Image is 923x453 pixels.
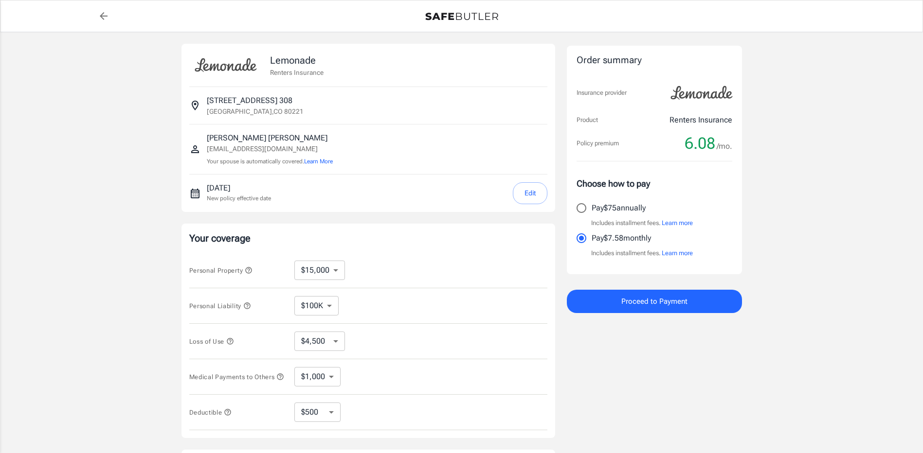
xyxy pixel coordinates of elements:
span: /mo. [717,139,732,153]
div: Order summary [577,53,732,68]
p: Includes installment fees. [591,248,693,258]
p: [PERSON_NAME] [PERSON_NAME] [207,132,333,144]
span: Proceed to Payment [621,295,688,308]
span: Medical Payments to Others [189,373,285,381]
button: Learn more [662,218,693,228]
svg: Insured address [189,100,201,111]
p: [GEOGRAPHIC_DATA] , CO 80221 [207,106,304,116]
span: Personal Property [189,267,253,274]
span: Personal Liability [189,302,251,310]
p: Policy premium [577,139,619,148]
p: Includes installment fees. [591,218,693,228]
svg: New policy start date [189,188,201,199]
button: Personal Property [189,264,253,276]
button: Deductible [189,406,232,418]
p: Insurance provider [577,88,627,98]
button: Proceed to Payment [567,290,742,313]
p: Choose how to pay [577,177,732,190]
p: [EMAIL_ADDRESS][DOMAIN_NAME] [207,144,333,154]
p: Pay $75 annually [592,202,646,214]
svg: Insured person [189,143,201,155]
p: Renters Insurance [670,114,732,126]
p: [STREET_ADDRESS] 308 [207,95,292,106]
p: Your spouse is automatically covered. [207,157,333,166]
p: Renters Insurance [270,68,324,77]
p: [DATE] [207,182,271,194]
button: Learn More [304,157,333,166]
span: Deductible [189,409,232,416]
img: Back to quotes [425,13,498,20]
button: Medical Payments to Others [189,371,285,383]
button: Edit [513,182,547,204]
p: New policy effective date [207,194,271,203]
p: Pay $7.58 monthly [592,232,651,244]
span: Loss of Use [189,338,234,345]
img: Lemonade [189,52,262,79]
a: back to quotes [94,6,113,26]
span: 6.08 [685,134,715,153]
button: Personal Liability [189,300,251,312]
img: Lemonade [665,79,738,106]
p: Lemonade [270,53,324,68]
button: Loss of Use [189,335,234,347]
p: Product [577,115,598,125]
button: Learn more [662,248,693,258]
p: Your coverage [189,231,547,245]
